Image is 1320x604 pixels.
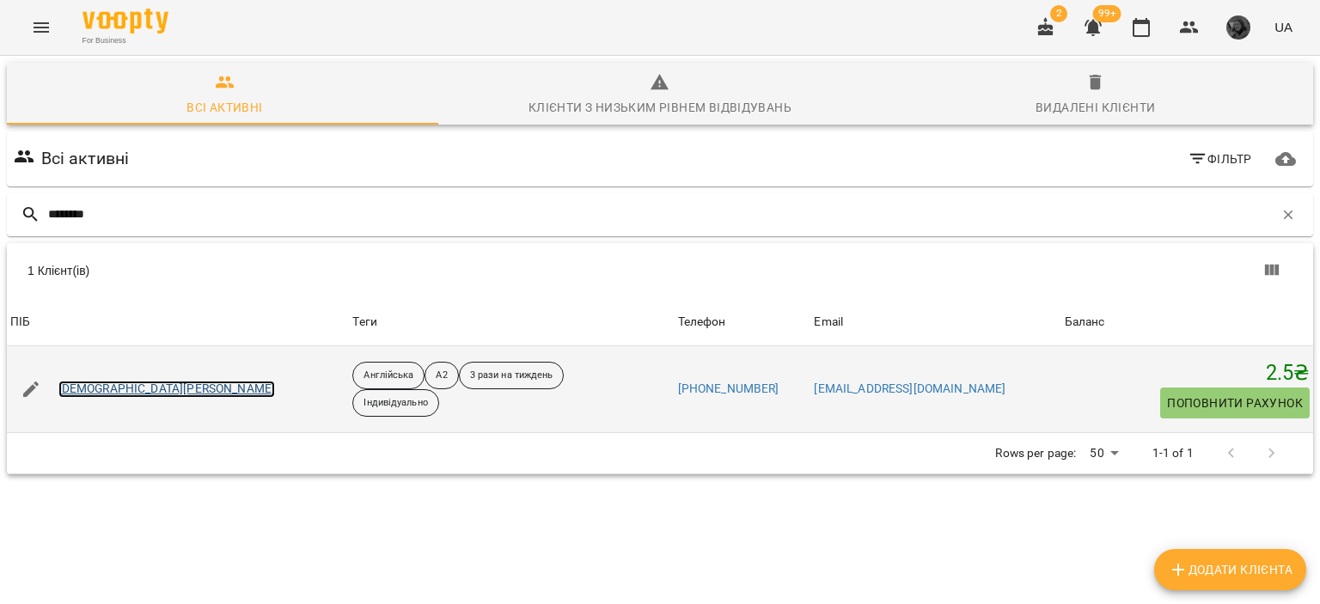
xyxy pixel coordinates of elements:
[10,312,345,333] span: ПІБ
[364,369,413,383] p: Англійська
[1181,143,1259,174] button: Фільтр
[1251,250,1292,291] button: Показати колонки
[814,312,843,333] div: Sort
[7,243,1313,298] div: Table Toolbar
[352,312,670,333] div: Теги
[352,389,438,417] div: Індивідуально
[82,35,168,46] span: For Business
[1050,5,1067,22] span: 2
[995,445,1076,462] p: Rows per page:
[82,9,168,34] img: Voopty Logo
[41,145,130,172] h6: Всі активні
[1083,441,1124,466] div: 50
[529,97,791,118] div: Клієнти з низьким рівнем відвідувань
[678,312,808,333] span: Телефон
[1268,11,1299,43] button: UA
[21,7,62,48] button: Menu
[1154,549,1306,590] button: Додати клієнта
[1168,559,1292,580] span: Додати клієнта
[814,312,1057,333] span: Email
[814,312,843,333] div: Email
[678,381,779,395] a: [PHONE_NUMBER]
[1226,15,1250,40] img: 0b99b761047abbbb3b0f46a24ef97f76.jpg
[186,97,262,118] div: Всі активні
[1065,312,1310,333] span: Баланс
[1065,360,1310,387] h5: 2.5 ₴
[364,396,427,411] p: Індивідуально
[1152,445,1194,462] p: 1-1 of 1
[1160,387,1310,418] button: Поповнити рахунок
[1167,393,1303,413] span: Поповнити рахунок
[1093,5,1121,22] span: 99+
[58,381,276,398] a: [DEMOGRAPHIC_DATA][PERSON_NAME]
[1036,97,1155,118] div: Видалені клієнти
[1274,18,1292,36] span: UA
[10,312,30,333] div: Sort
[27,262,670,279] div: 1 Клієнт(ів)
[1188,149,1252,169] span: Фільтр
[1065,312,1105,333] div: Sort
[470,369,553,383] p: 3 рази на тиждень
[678,312,726,333] div: Телефон
[678,312,726,333] div: Sort
[425,362,458,389] div: A2
[352,362,425,389] div: Англійська
[459,362,565,389] div: 3 рази на тиждень
[10,312,30,333] div: ПІБ
[436,369,447,383] p: A2
[1065,312,1105,333] div: Баланс
[814,381,1005,395] a: [EMAIL_ADDRESS][DOMAIN_NAME]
